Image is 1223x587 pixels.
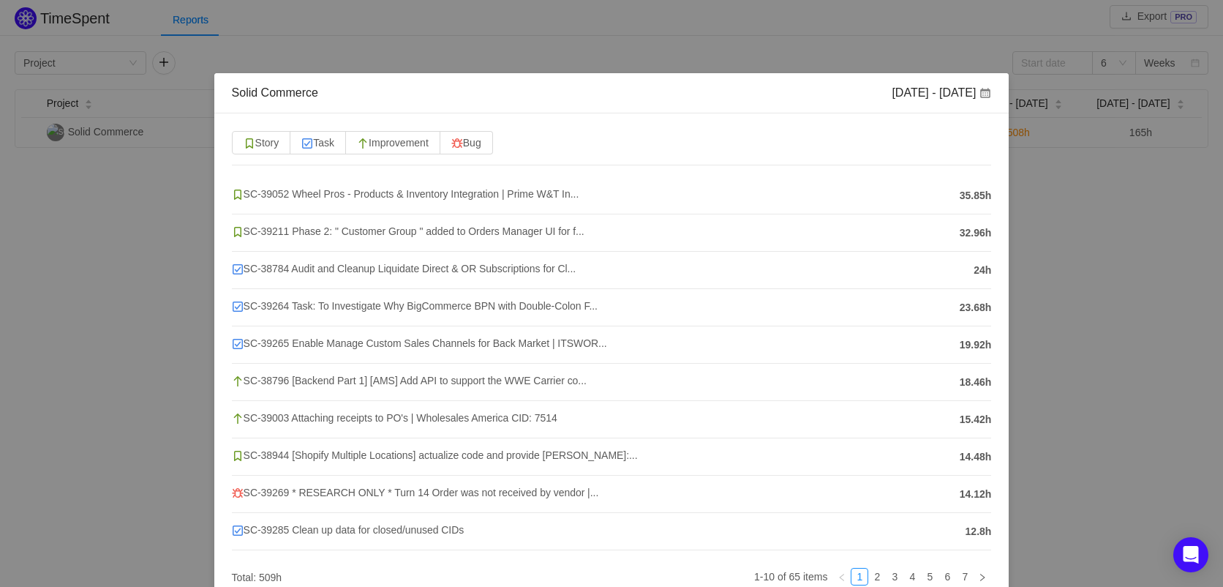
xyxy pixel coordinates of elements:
span: SC-39265 Enable Manage Custom Sales Channels for Back Market | ITSWOR... [232,337,607,349]
span: 24h [974,263,991,278]
li: 2 [868,568,886,586]
span: Improvement [357,137,429,149]
img: 10318 [232,301,244,313]
a: 5 [922,569,938,585]
div: [DATE] - [DATE] [892,85,991,101]
span: 19.92h [960,337,992,353]
span: 35.85h [960,188,992,203]
span: 12.8h [966,524,992,539]
img: 10310 [232,375,244,387]
img: 10315 [244,138,255,149]
li: Next Page [974,568,991,586]
li: 7 [956,568,974,586]
a: 3 [887,569,903,585]
span: SC-39264 Task: To Investigate Why BigCommerce BPN with Double-Colon F... [232,300,598,312]
img: 10303 [451,138,463,149]
span: SC-38796 [Backend Part 1] [AMS] Add API to support the WWE Carrier co... [232,375,587,386]
span: Total: 509h [232,572,282,583]
a: 4 [904,569,920,585]
a: 6 [939,569,955,585]
span: SC-39285 Clean up data for closed/unused CIDs [232,524,464,536]
span: 18.46h [960,375,992,390]
img: 10318 [232,338,244,350]
div: Solid Commerce [232,85,318,101]
span: 23.68h [960,300,992,315]
div: Open Intercom Messenger [1173,537,1208,572]
span: 15.42h [960,412,992,427]
a: 1 [851,569,868,585]
li: Previous Page [833,568,851,586]
img: 10318 [301,138,313,149]
img: 10303 [232,487,244,499]
span: SC-39052 Wheel Pros - Products & Inventory Integration | Prime W&T In... [232,188,579,200]
span: SC-38784 Audit and Cleanup Liquidate Direct & OR Subscriptions for Cl... [232,263,576,274]
span: SC-38944 [Shopify Multiple Locations] actualize code and provide [PERSON_NAME]:... [232,449,638,461]
img: 10310 [357,138,369,149]
span: Story [244,137,279,149]
span: SC-39211 Phase 2: " Customer Group " added to Orders Manager UI for f... [232,225,584,237]
li: 1-10 of 65 items [754,568,827,586]
img: 10315 [232,226,244,238]
i: icon: left [838,573,846,582]
span: SC-39003 Attaching receipts to PO's | Wholesales America CID: 7514 [232,412,557,424]
i: icon: right [978,573,987,582]
li: 6 [938,568,956,586]
li: 4 [903,568,921,586]
img: 10318 [232,525,244,536]
span: Task [301,137,334,149]
span: SC-39269 * RESEARCH ONLY * Turn 14 Order was not received by vendor |... [232,487,599,498]
img: 10315 [232,189,244,201]
span: 32.96h [960,225,992,241]
li: 3 [886,568,903,586]
a: 7 [957,569,973,585]
span: 14.12h [960,487,992,502]
img: 10310 [232,413,244,425]
li: 5 [921,568,938,586]
span: 14.48h [960,449,992,465]
span: Bug [451,137,481,149]
img: 10315 [232,450,244,462]
a: 2 [869,569,885,585]
img: 10318 [232,263,244,275]
li: 1 [851,568,868,586]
